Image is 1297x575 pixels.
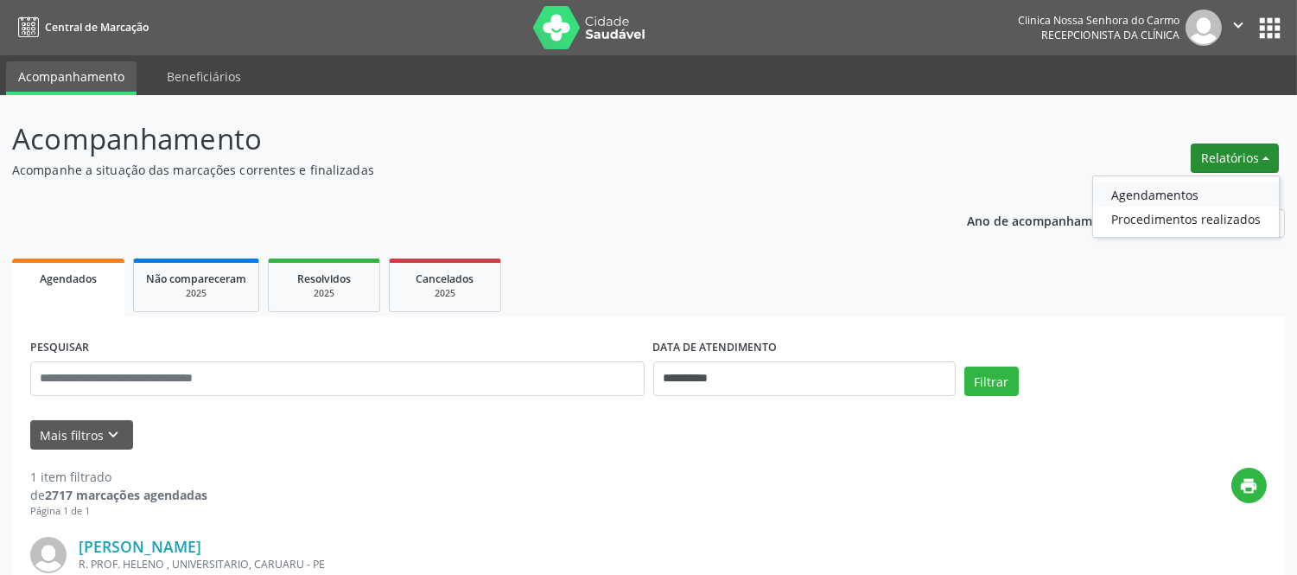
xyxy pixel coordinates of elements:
div: 2025 [146,287,246,300]
button: print [1231,468,1267,503]
button: Relatórios [1191,144,1279,173]
button: Filtrar [964,367,1019,396]
div: 2025 [281,287,367,300]
a: Central de Marcação [12,13,149,42]
label: DATA DE ATENDIMENTO [653,335,778,361]
ul: Relatórios [1092,176,1280,238]
label: PESQUISAR [30,335,89,361]
img: img [1186,10,1222,46]
div: Página 1 de 1 [30,504,207,519]
div: 1 item filtrado [30,468,207,486]
i: print [1240,476,1259,495]
span: Cancelados [416,272,474,286]
p: Acompanhe a situação das marcações correntes e finalizadas [12,161,903,179]
div: Clinica Nossa Senhora do Carmo [1018,13,1179,28]
button: apps [1255,13,1285,43]
span: Não compareceram [146,272,246,286]
a: Acompanhamento [6,61,137,95]
strong: 2717 marcações agendadas [45,487,207,503]
i:  [1229,16,1248,35]
i: keyboard_arrow_down [105,425,124,444]
span: Resolvidos [297,272,351,286]
div: 2025 [402,287,488,300]
a: Agendamentos [1093,182,1279,207]
span: Central de Marcação [45,20,149,35]
a: Beneficiários [155,61,253,92]
p: Ano de acompanhamento [967,209,1120,231]
img: img [30,537,67,573]
button:  [1222,10,1255,46]
a: [PERSON_NAME] [79,537,201,556]
span: Recepcionista da clínica [1041,28,1179,42]
p: Acompanhamento [12,118,903,161]
div: de [30,486,207,504]
a: Procedimentos realizados [1093,207,1279,231]
button: Mais filtroskeyboard_arrow_down [30,420,133,450]
span: Agendados [40,272,97,286]
div: R. PROF. HELENO , UNIVERSITARIO, CARUARU - PE [79,557,1008,572]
